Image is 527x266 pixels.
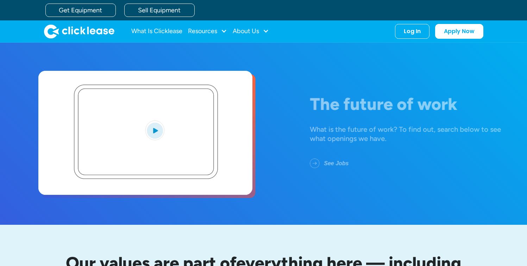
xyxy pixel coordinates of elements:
div: Resources [188,24,227,38]
a: Sell Equipment [124,4,195,17]
h1: The future of work [310,95,518,113]
img: Clicklease logo [44,24,114,38]
a: What Is Clicklease [131,24,182,38]
a: Get Equipment [45,4,116,17]
div: What is the future of work? To find out, search below to see what openings we have. [310,125,518,143]
a: open lightbox [38,71,252,195]
div: Log In [404,28,421,35]
img: Blue play button logo on a light blue circular background [145,120,164,140]
a: home [44,24,114,38]
a: Apply Now [435,24,483,39]
div: About Us [233,24,269,38]
a: See Jobs [310,154,360,173]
